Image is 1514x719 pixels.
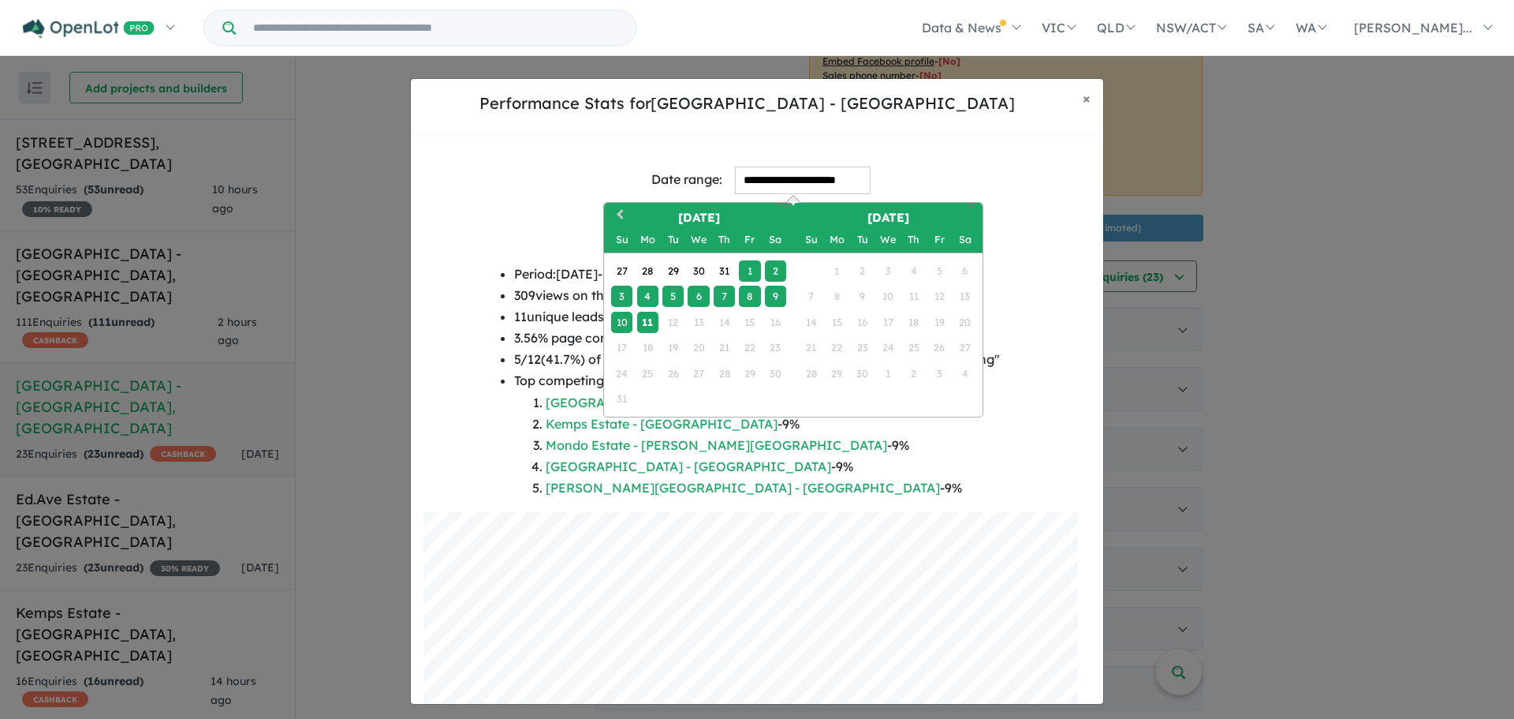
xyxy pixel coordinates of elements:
[688,229,709,250] div: Wednesday
[954,312,975,333] div: Not available Saturday, September 20th, 2025
[739,260,760,282] div: Choose Friday, August 1st, 2025
[714,363,735,384] div: Not available Thursday, August 28th, 2025
[878,363,899,384] div: Not available Wednesday, October 1st, 2025
[928,260,949,282] div: Not available Friday, September 5th, 2025
[688,286,709,307] div: Choose Wednesday, August 6th, 2025
[606,204,631,230] button: Previous Month
[800,363,822,384] div: Not available Sunday, September 28th, 2025
[546,416,778,432] a: Kemps Estate - [GEOGRAPHIC_DATA]
[954,260,975,282] div: Not available Saturday, September 6th, 2025
[878,312,899,333] div: Not available Wednesday, September 17th, 2025
[903,363,924,384] div: Not available Thursday, October 2nd, 2025
[826,286,848,307] div: Not available Monday, September 8th, 2025
[1354,20,1472,36] span: [PERSON_NAME]...
[611,388,632,410] div: Not available Sunday, August 31st, 2025
[662,260,684,282] div: Choose Tuesday, July 29th, 2025
[611,286,632,307] div: Choose Sunday, August 3rd, 2025
[800,286,822,307] div: Not available Sunday, September 7th, 2025
[637,229,658,250] div: Monday
[739,312,760,333] div: Not available Friday, August 15th, 2025
[852,312,873,333] div: Not available Tuesday, September 16th, 2025
[546,477,1000,499] li: - 9 %
[714,337,735,358] div: Not available Thursday, August 21st, 2025
[637,363,658,384] div: Not available Monday, August 25th, 2025
[852,337,873,358] div: Not available Tuesday, September 23rd, 2025
[852,286,873,307] div: Not available Tuesday, September 9th, 2025
[954,286,975,307] div: Not available Saturday, September 13th, 2025
[739,286,760,307] div: Choose Friday, August 8th, 2025
[611,363,632,384] div: Not available Sunday, August 24th, 2025
[739,363,760,384] div: Not available Friday, August 29th, 2025
[611,337,632,358] div: Not available Sunday, August 17th, 2025
[852,363,873,384] div: Not available Tuesday, September 30th, 2025
[514,370,1000,499] li: Top competing estates based on your buyers from [DATE] to [DATE] :
[826,312,848,333] div: Not available Monday, September 15th, 2025
[514,328,1000,349] li: 3.56 % page conversion
[765,312,786,333] div: Not available Saturday, August 16th, 2025
[739,337,760,358] div: Not available Friday, August 22nd, 2025
[662,363,684,384] div: Not available Tuesday, August 26th, 2025
[662,229,684,250] div: Tuesday
[928,286,949,307] div: Not available Friday, September 12th, 2025
[514,306,1000,328] li: 11 unique leads generated
[826,337,848,358] div: Not available Monday, September 22nd, 2025
[611,312,632,333] div: Choose Sunday, August 10th, 2025
[239,11,632,45] input: Try estate name, suburb, builder or developer
[514,285,1000,306] li: 309 views on the project page
[928,229,949,250] div: Friday
[878,229,899,250] div: Wednesday
[903,312,924,333] div: Not available Thursday, September 18th, 2025
[23,19,155,39] img: Openlot PRO Logo White
[800,337,822,358] div: Not available Sunday, September 21st, 2025
[826,260,848,282] div: Not available Monday, September 1st, 2025
[928,312,949,333] div: Not available Friday, September 19th, 2025
[928,337,949,358] div: Not available Friday, September 26th, 2025
[688,337,709,358] div: Not available Wednesday, August 20th, 2025
[546,395,831,410] a: [GEOGRAPHIC_DATA] - [GEOGRAPHIC_DATA]
[611,229,632,250] div: Sunday
[688,312,709,333] div: Not available Wednesday, August 13th, 2025
[954,229,975,250] div: Saturday
[903,229,924,250] div: Thursday
[637,337,658,358] div: Not available Monday, August 18th, 2025
[546,480,940,496] a: [PERSON_NAME][GEOGRAPHIC_DATA] - [GEOGRAPHIC_DATA]
[793,209,983,227] h2: [DATE]
[739,229,760,250] div: Friday
[878,286,899,307] div: Not available Wednesday, September 10th, 2025
[765,337,786,358] div: Not available Saturday, August 23rd, 2025
[954,337,975,358] div: Not available Saturday, September 27th, 2025
[514,349,1000,370] li: 5 / 12 ( 41.7 %) of buyers requested their preferred callback time as " in the evening "
[423,92,1070,115] h5: Performance Stats for [GEOGRAPHIC_DATA] - [GEOGRAPHIC_DATA]
[714,312,735,333] div: Not available Thursday, August 14th, 2025
[903,286,924,307] div: Not available Thursday, September 11th, 2025
[662,312,684,333] div: Not available Tuesday, August 12th, 2025
[662,286,684,307] div: Choose Tuesday, August 5th, 2025
[903,337,924,358] div: Not available Thursday, September 25th, 2025
[928,363,949,384] div: Not available Friday, October 3rd, 2025
[714,229,735,250] div: Thursday
[852,229,873,250] div: Tuesday
[765,260,786,282] div: Choose Saturday, August 2nd, 2025
[826,363,848,384] div: Not available Monday, September 29th, 2025
[798,258,977,386] div: Month September, 2025
[878,260,899,282] div: Not available Wednesday, September 3rd, 2025
[688,363,709,384] div: Not available Wednesday, August 27th, 2025
[546,459,831,474] a: [GEOGRAPHIC_DATA] - [GEOGRAPHIC_DATA]
[651,169,722,190] div: Date range:
[954,363,975,384] div: Not available Saturday, October 4th, 2025
[604,209,793,227] h2: [DATE]
[765,363,786,384] div: Not available Saturday, August 30th, 2025
[546,435,1000,456] li: - 9 %
[826,229,848,250] div: Monday
[714,286,735,307] div: Choose Thursday, August 7th, 2025
[800,229,822,250] div: Sunday
[603,202,983,418] div: Choose Date
[546,437,887,453] a: Mondo Estate - [PERSON_NAME][GEOGRAPHIC_DATA]
[903,260,924,282] div: Not available Thursday, September 4th, 2025
[546,456,1000,477] li: - 9 %
[1083,89,1091,107] span: ×
[637,286,658,307] div: Choose Monday, August 4th, 2025
[637,260,658,282] div: Choose Monday, July 28th, 2025
[714,260,735,282] div: Choose Thursday, July 31st, 2025
[688,260,709,282] div: Choose Wednesday, July 30th, 2025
